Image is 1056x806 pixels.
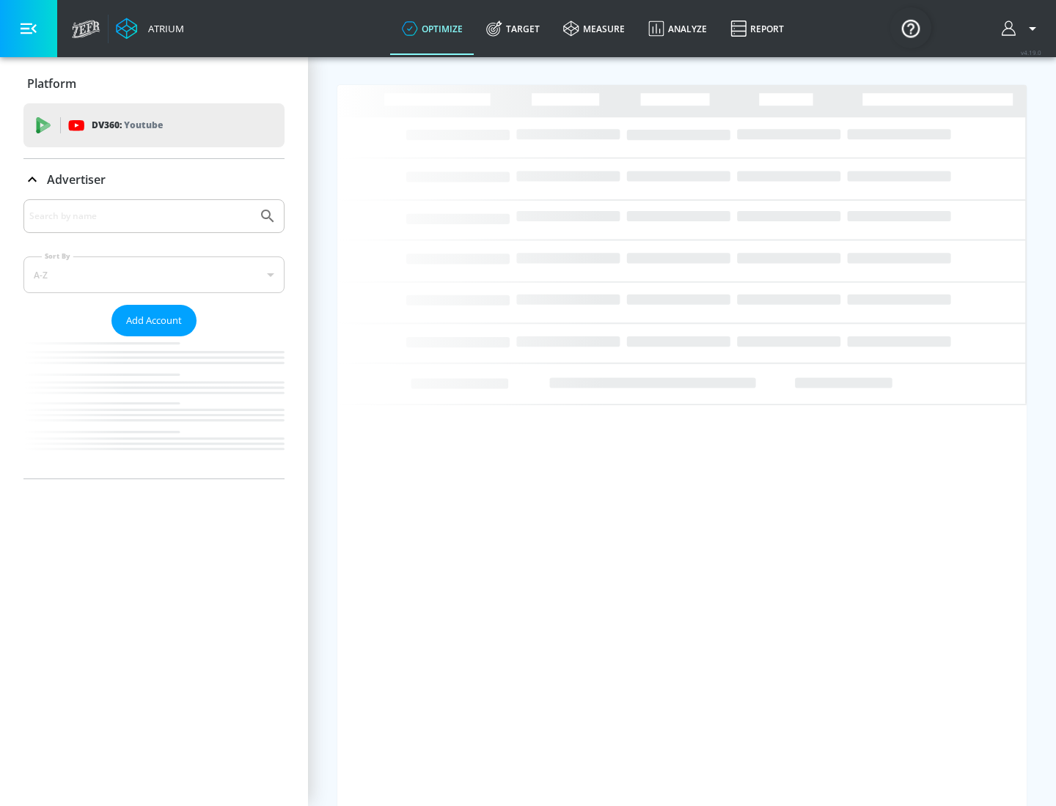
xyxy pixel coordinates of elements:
[23,159,285,200] div: Advertiser
[23,256,285,293] div: A-Z
[47,171,106,188] p: Advertiser
[637,2,719,55] a: Analyze
[23,103,285,147] div: DV360: Youtube
[23,199,285,478] div: Advertiser
[27,75,76,92] p: Platform
[126,312,182,329] span: Add Account
[719,2,796,55] a: Report
[92,117,163,133] p: DV360:
[890,7,931,48] button: Open Resource Center
[124,117,163,133] p: Youtube
[29,207,252,226] input: Search by name
[551,2,637,55] a: measure
[1021,48,1041,56] span: v 4.19.0
[111,305,197,336] button: Add Account
[23,63,285,104] div: Platform
[390,2,474,55] a: optimize
[42,251,73,261] label: Sort By
[474,2,551,55] a: Target
[116,18,184,40] a: Atrium
[23,336,285,478] nav: list of Advertiser
[142,22,184,35] div: Atrium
